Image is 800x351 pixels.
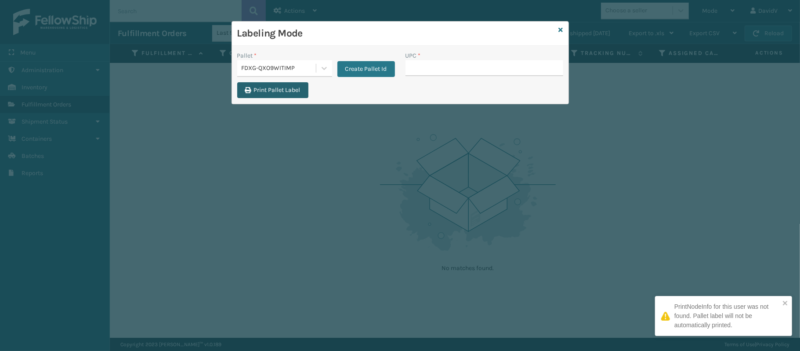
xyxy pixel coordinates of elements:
label: Pallet [237,51,257,60]
button: Print Pallet Label [237,82,308,98]
button: close [782,300,789,308]
div: PrintNodeInfo for this user was not found. Pallet label will not be automatically printed. [674,302,780,330]
div: FDXG-QXO9WITIMP [242,64,317,73]
label: UPC [405,51,421,60]
h3: Labeling Mode [237,27,555,40]
button: Create Pallet Id [337,61,395,77]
